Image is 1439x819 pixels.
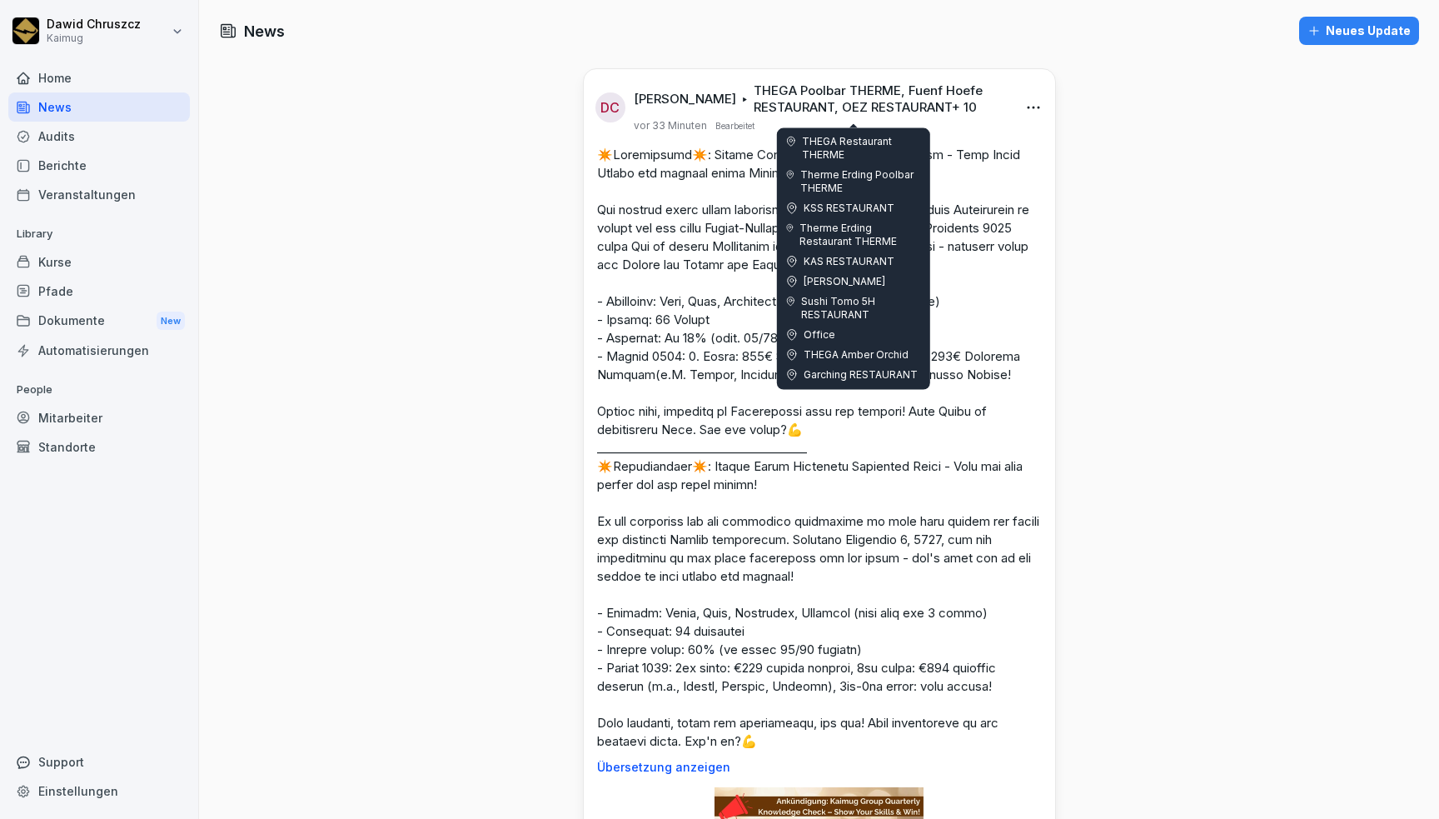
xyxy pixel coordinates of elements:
a: Audits [8,122,190,151]
a: Pfade [8,277,190,306]
a: Berichte [8,151,190,180]
p: KAS RESTAURANT [785,255,922,268]
p: Dawid Chruszcz [47,17,141,32]
div: New [157,312,185,331]
p: People [8,377,190,403]
div: DC [595,92,625,122]
p: Therme Erding Restaurant THERME [785,222,922,248]
p: [PERSON_NAME] [785,275,922,288]
a: Standorte [8,432,190,462]
p: Kaimug [47,32,141,44]
a: Automatisierungen [8,336,190,365]
h1: News [244,20,285,42]
p: KSS RESTAURANT [785,202,922,215]
a: Veranstaltungen [8,180,190,209]
p: THEGA Amber Orchid [785,348,922,362]
p: vor 33 Minuten [634,119,707,132]
p: Übersetzung anzeigen [597,761,1042,774]
p: Therme Erding Poolbar THERME [785,168,922,195]
button: Neues Update [1299,17,1419,45]
p: THEGA Poolbar THERME, Fuenf Hoefe RESTAURANT, OEZ RESTAURANT + 10 [754,82,1007,116]
div: Neues Update [1307,22,1411,40]
p: Sushi Tomo 5H RESTAURANT [785,295,922,322]
p: [PERSON_NAME] [634,91,736,107]
p: ✴️Loremipsumd✴️: Sitame Conse Adipiscin Elitseddo Eiusm - Temp Incid Utlabo etd magnaal enima Min... [597,146,1042,751]
div: Support [8,747,190,777]
div: Dokumente [8,306,190,337]
a: Home [8,63,190,92]
a: News [8,92,190,122]
a: Einstellungen [8,777,190,806]
p: THEGA Restaurant THERME [785,135,922,162]
p: Bearbeitet [715,119,754,132]
p: Garching RESTAURANT [785,368,922,382]
p: Library [8,221,190,247]
a: Mitarbeiter [8,403,190,432]
a: Kurse [8,247,190,277]
p: Office [785,328,922,342]
a: DokumenteNew [8,306,190,337]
